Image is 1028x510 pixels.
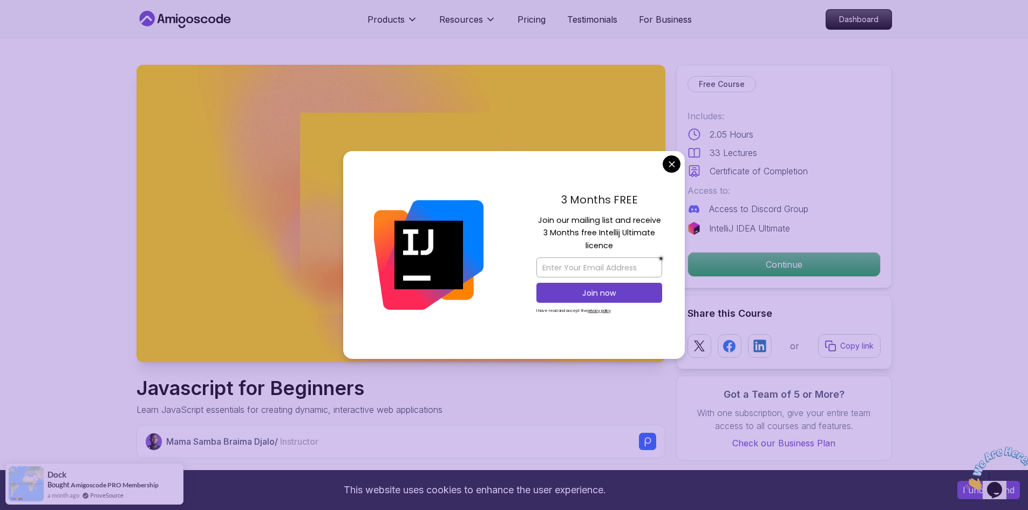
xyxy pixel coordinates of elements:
span: a month ago [47,491,79,500]
iframe: chat widget [961,443,1028,494]
p: Copy link [840,341,874,351]
span: Dock [47,470,66,479]
button: Resources [439,13,496,35]
img: provesource social proof notification image [9,466,44,501]
a: For Business [639,13,692,26]
img: jetbrains logo [687,222,700,235]
div: This website uses cookies to enhance the user experience. [8,478,941,502]
span: Instructor [280,436,318,447]
a: Check our Business Plan [687,437,881,450]
button: Products [367,13,418,35]
p: Continue [688,253,880,276]
p: With one subscription, give your entire team access to all courses and features. [687,406,881,432]
span: Bought [47,480,70,489]
a: Dashboard [826,9,892,30]
img: Nelson Djalo [146,433,162,450]
a: Testimonials [567,13,617,26]
img: Chat attention grabber [4,4,71,47]
p: Certificate of Completion [710,165,808,178]
h3: Got a Team of 5 or More? [687,387,881,402]
p: Products [367,13,405,26]
p: Access to Discord Group [709,202,808,215]
p: Resources [439,13,483,26]
p: Mama Samba Braima Djalo / [166,435,318,448]
p: Learn JavaScript essentials for creating dynamic, interactive web applications [137,403,442,416]
h2: Share this Course [687,306,881,321]
button: Continue [687,252,881,277]
button: Accept cookies [957,481,1020,499]
p: 33 Lectures [710,146,757,159]
a: Amigoscode PRO Membership [71,481,159,489]
p: Free Course [699,79,745,90]
span: 1 [4,4,9,13]
p: 2.05 Hours [710,128,753,141]
p: Dashboard [826,10,891,29]
p: Access to: [687,184,881,197]
button: Copy link [818,334,881,358]
img: javascript-for-beginners_thumbnail [137,65,665,362]
a: ProveSource [90,491,124,500]
p: IntelliJ IDEA Ultimate [709,222,790,235]
p: or [790,339,799,352]
h1: Javascript for Beginners [137,377,442,399]
a: Pricing [518,13,546,26]
p: Includes: [687,110,881,123]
